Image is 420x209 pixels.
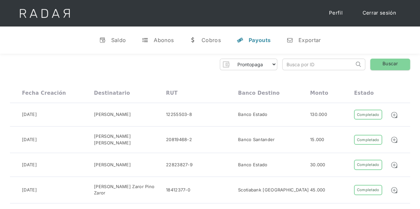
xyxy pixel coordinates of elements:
div: [PERSON_NAME] [PERSON_NAME] [94,133,166,146]
img: Detalle [390,136,398,143]
div: [DATE] [22,162,37,168]
div: [DATE] [22,187,37,193]
div: 30.000 [310,162,325,168]
div: Monto [310,90,328,96]
div: [DATE] [22,136,37,143]
form: Form [220,59,277,70]
div: Banco Estado [238,162,268,168]
div: 45.000 [310,187,325,193]
div: Banco destino [238,90,280,96]
div: v [99,37,106,43]
div: y [237,37,243,43]
div: 12255503-8 [166,111,192,118]
div: w [190,37,196,43]
div: Destinatario [94,90,130,96]
div: [PERSON_NAME] Zaror Pino Zaror [94,183,166,196]
div: [PERSON_NAME] [94,111,131,118]
div: Exportar [298,37,321,43]
img: Detalle [390,161,398,169]
div: [DATE] [22,111,37,118]
div: Completado [354,185,382,195]
img: Detalle [390,111,398,119]
div: Scotiabank [GEOGRAPHIC_DATA] [238,187,309,193]
div: Saldo [111,37,126,43]
div: Payouts [249,37,271,43]
div: Cobros [202,37,221,43]
div: Fecha creación [22,90,66,96]
img: Detalle [390,186,398,194]
a: Cerrar sesión [356,7,403,20]
div: RUT [166,90,178,96]
div: Completado [354,135,382,145]
div: Completado [354,110,382,120]
input: Busca por ID [283,59,354,70]
a: Buscar [370,59,410,70]
div: Banco Estado [238,111,268,118]
div: [PERSON_NAME] [94,162,131,168]
div: 20819468-2 [166,136,192,143]
div: 18412377-0 [166,187,190,193]
div: 130.000 [310,111,327,118]
div: Abonos [154,37,174,43]
div: Completado [354,160,382,170]
div: n [287,37,293,43]
a: Perfil [322,7,349,20]
div: Banco Santander [238,136,275,143]
div: Estado [354,90,374,96]
div: 22823827-9 [166,162,193,168]
div: 15.000 [310,136,324,143]
div: t [142,37,148,43]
